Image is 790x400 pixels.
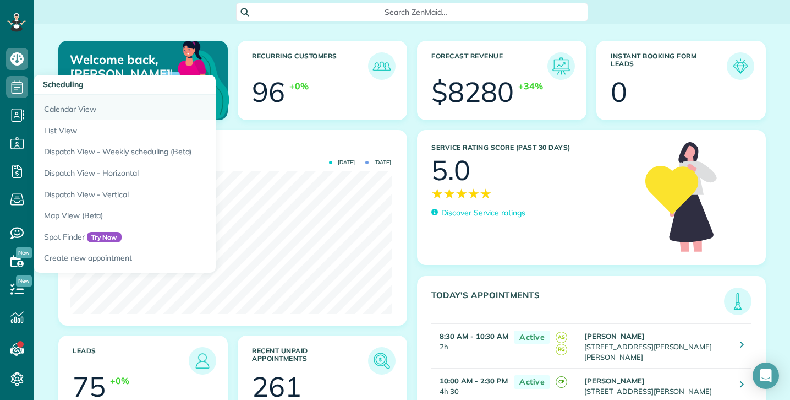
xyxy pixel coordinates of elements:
[431,144,634,152] h3: Service Rating score (past 30 days)
[365,160,391,165] span: [DATE]
[431,207,525,219] a: Discover Service ratings
[43,79,84,89] span: Scheduling
[611,78,627,106] div: 0
[729,55,751,77] img: icon_form_leads-04211a6a04a5b2264e4ee56bc0799ec3eb69b7e499cbb523a139df1d13a81ae0.png
[110,375,129,387] div: +0%
[480,184,492,203] span: ★
[191,350,213,372] img: icon_leads-1bed01f49abd5b7fead27621c3d59655bb73ed531f8eeb49469d10e621d6b896.png
[550,55,572,77] img: icon_forecast_revenue-8c13a41c7ed35a8dcfafea3cbb826a0462acb37728057bba2d056411b612bbbe.png
[34,247,309,273] a: Create new appointment
[727,290,749,312] img: icon_todays_appointments-901f7ab196bb0bea1936b74009e4eb5ffbc2d2711fa7634e0d609ed5ef32b18b.png
[556,344,567,355] span: RG
[16,275,32,287] span: New
[556,332,567,343] span: AS
[34,95,309,120] a: Calendar View
[556,376,567,388] span: CF
[514,375,550,389] span: Active
[581,323,732,368] td: [STREET_ADDRESS][PERSON_NAME][PERSON_NAME]
[34,226,309,248] a: Spot FinderTry Now
[70,52,172,82] p: Welcome back, [PERSON_NAME]!
[34,141,309,163] a: Dispatch View - Weekly scheduling (Beta)
[443,184,456,203] span: ★
[289,80,309,93] div: +0%
[125,28,232,135] img: dashboard_welcome-42a62b7d889689a78055ac9021e634bf52bae3f8056760290aed330b23ab8690.png
[431,290,724,315] h3: Today's Appointments
[371,350,393,372] img: icon_unpaid_appointments-47b8ce3997adf2238b356f14209ab4cced10bd1f174958f3ca8f1d0dd7fffeee.png
[584,376,645,385] strong: [PERSON_NAME]
[440,332,508,340] strong: 8:30 AM - 10:30 AM
[34,184,309,206] a: Dispatch View - Vertical
[431,78,514,106] div: $8280
[329,160,355,165] span: [DATE]
[468,184,480,203] span: ★
[431,323,508,368] td: 2h
[34,205,309,226] a: Map View (Beta)
[431,184,443,203] span: ★
[16,247,32,258] span: New
[73,347,189,375] h3: Leads
[252,78,285,106] div: 96
[611,52,727,80] h3: Instant Booking Form Leads
[456,184,468,203] span: ★
[518,80,543,93] div: +34%
[431,156,470,184] div: 5.0
[73,144,396,154] h3: Actual Revenue this month
[87,232,122,243] span: Try Now
[753,363,779,389] div: Open Intercom Messenger
[34,120,309,142] a: List View
[514,331,550,344] span: Active
[371,55,393,77] img: icon_recurring_customers-cf858462ba22bcd05b5a5880d41d6543d210077de5bb9ebc9590e49fd87d84ed.png
[441,207,525,219] p: Discover Service ratings
[440,376,508,385] strong: 10:00 AM - 2:30 PM
[252,52,368,80] h3: Recurring Customers
[584,332,645,340] strong: [PERSON_NAME]
[34,163,309,184] a: Dispatch View - Horizontal
[252,347,368,375] h3: Recent unpaid appointments
[431,52,547,80] h3: Forecast Revenue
